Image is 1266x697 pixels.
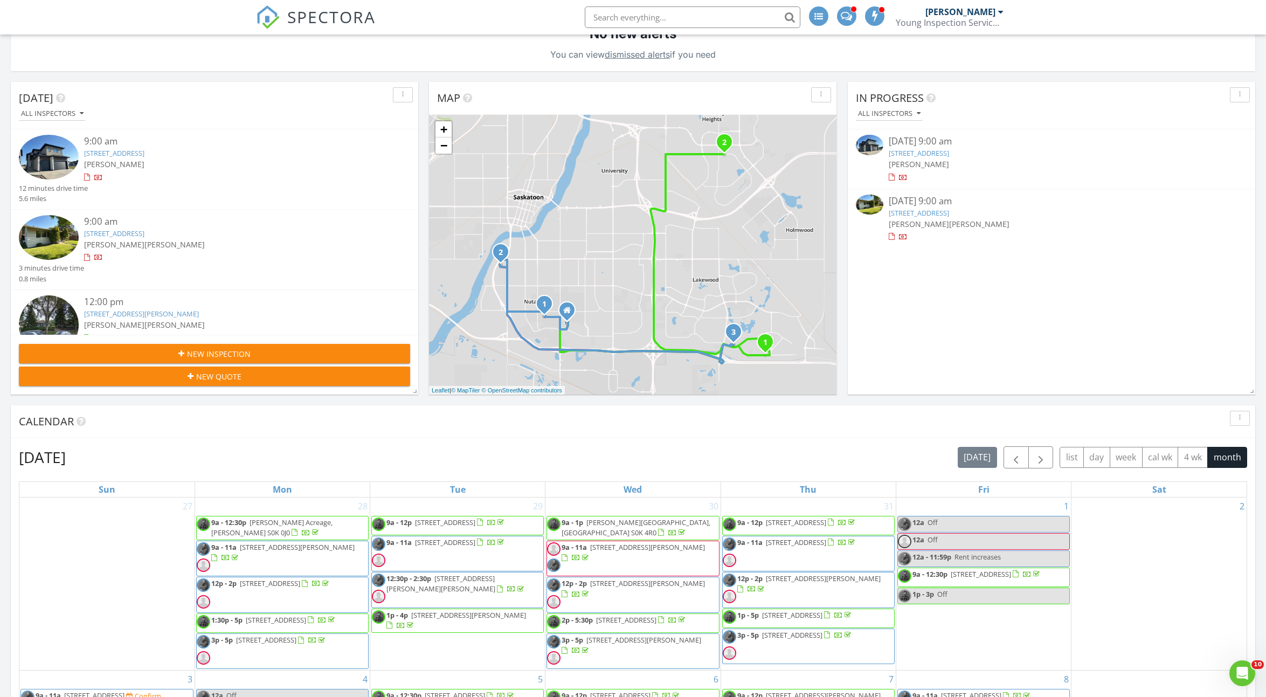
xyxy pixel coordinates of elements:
[889,135,1215,148] div: [DATE] 9:00 am
[448,482,468,497] a: Tuesday
[562,578,587,588] span: 12p - 2p
[898,569,911,583] img: sean.jpg
[737,610,759,620] span: 1p - 5p
[889,208,949,218] a: [STREET_ADDRESS]
[856,195,883,215] img: 9346926%2Fcover_photos%2F7C0GTMMkVaWRn0PALZRp%2Fsmall.jpg
[361,671,370,688] a: Go to August 4, 2025
[19,107,86,121] button: All Inspectors
[372,554,385,567] img: default-user-f0147aede5fd5fa78ca7ade42f37bd4542148d508eef1c3d3ea960f66861d68b.jpg
[562,542,587,552] span: 9a - 11a
[196,541,369,576] a: 9a - 11a [STREET_ADDRESS][PERSON_NAME]
[96,482,117,497] a: Sunday
[211,635,233,645] span: 3p - 5p
[386,517,506,527] a: 9a - 12p [STREET_ADDRESS]
[737,574,763,583] span: 12p - 2p
[84,135,378,148] div: 9:00 am
[766,517,826,527] span: [STREET_ADDRESS]
[1237,498,1247,515] a: Go to August 2, 2025
[211,578,331,588] a: 12p - 2p [STREET_ADDRESS]
[386,537,412,547] span: 9a - 11a
[19,135,410,204] a: 9:00 am [STREET_ADDRESS] [PERSON_NAME] 12 minutes drive time 5.6 miles
[411,610,526,620] span: [STREET_ADDRESS][PERSON_NAME]
[737,537,857,547] a: 9a - 11a [STREET_ADDRESS]
[550,47,716,62] p: You can view if you need
[898,535,911,548] img: default-user-f0147aede5fd5fa78ca7ade42f37bd4542148d508eef1c3d3ea960f66861d68b.jpg
[415,537,475,547] span: [STREET_ADDRESS]
[562,635,583,645] span: 3p - 5p
[372,590,385,603] img: default-user-f0147aede5fd5fa78ca7ade42f37bd4542148d508eef1c3d3ea960f66861d68b.jpg
[546,516,719,540] a: 9a - 1p [PERSON_NAME][GEOGRAPHIC_DATA], [GEOGRAPHIC_DATA] S0K 4R0
[1207,447,1247,468] button: month
[1110,447,1143,468] button: week
[372,537,385,551] img: brendan.jpg
[547,595,561,609] img: default-user-f0147aede5fd5fa78ca7ade42f37bd4542148d508eef1c3d3ea960f66861d68b.jpg
[897,568,1070,587] a: 9a - 12:30p [STREET_ADDRESS]
[386,610,526,630] a: 1p - 4p [STREET_ADDRESS][PERSON_NAME]
[84,148,144,158] a: [STREET_ADDRESS]
[765,342,772,348] div: 2543 Rosewood Dr, Saskatoon, SK S7V 0L8
[1060,447,1084,468] button: list
[856,107,923,121] button: All Inspectors
[912,517,924,527] span: 12a
[211,542,355,562] a: 9a - 11a [STREET_ADDRESS][PERSON_NAME]
[724,142,731,148] div: 2423 Kenderdine Road, Saskatoon, SK S7N 4A4
[429,386,565,395] div: |
[21,110,84,118] div: All Inspectors
[590,578,705,588] span: [STREET_ADDRESS][PERSON_NAME]
[586,635,701,645] span: [STREET_ADDRESS][PERSON_NAME]
[195,498,370,671] td: Go to July 28, 2025
[889,148,949,158] a: [STREET_ADDRESS]
[287,5,376,28] span: SPECTORA
[432,387,449,394] a: Leaflet
[928,535,938,544] span: Off
[19,414,74,429] span: Calendar
[958,447,997,468] button: [DATE]
[187,348,251,360] span: New Inspection
[372,610,385,624] img: sean.jpg
[1004,446,1029,468] button: Previous month
[499,249,503,257] i: 2
[256,5,280,29] img: The Best Home Inspection Software - Spectora
[1083,447,1110,468] button: day
[211,615,337,625] a: 1:30p - 5p [STREET_ADDRESS]
[196,371,241,382] span: New Quote
[211,517,246,527] span: 9a - 12:30p
[211,517,333,537] a: 9a - 12:30p [PERSON_NAME] Acreage, [PERSON_NAME] S0K 0J0
[84,309,199,319] a: [STREET_ADDRESS][PERSON_NAME]
[562,517,710,537] a: 9a - 1p [PERSON_NAME][GEOGRAPHIC_DATA], [GEOGRAPHIC_DATA] S0K 4R0
[723,537,736,551] img: brendan.jpg
[547,635,561,648] img: brendan.jpg
[1251,660,1264,669] span: 10
[19,215,79,260] img: 9346926%2Fcover_photos%2F7C0GTMMkVaWRn0PALZRp%2Fsmall.jpg
[185,671,195,688] a: Go to August 3, 2025
[621,482,644,497] a: Wednesday
[1062,671,1071,688] a: Go to August 8, 2025
[912,535,924,544] span: 12a
[722,609,895,628] a: 1p - 5p [STREET_ADDRESS]
[912,552,951,562] span: 12a - 11:59p
[197,651,210,665] img: default-user-f0147aede5fd5fa78ca7ade42f37bd4542148d508eef1c3d3ea960f66861d68b.jpg
[763,339,767,347] i: 1
[501,252,507,258] div: 1207 kilburn ave , saskatoon, Saskatchewan S7J 1R6
[197,517,210,531] img: sean.jpg
[562,517,583,527] span: 9a - 1p
[925,6,995,17] div: [PERSON_NAME]
[1142,447,1179,468] button: cal wk
[386,574,495,594] span: [STREET_ADDRESS][PERSON_NAME][PERSON_NAME]
[211,635,327,645] a: 3p - 5p [STREET_ADDRESS]
[766,574,881,583] span: [STREET_ADDRESS][PERSON_NAME]
[723,590,736,603] img: default-user-f0147aede5fd5fa78ca7ade42f37bd4542148d508eef1c3d3ea960f66861d68b.jpg
[546,577,719,612] a: 12p - 2p [STREET_ADDRESS][PERSON_NAME]
[1178,447,1208,468] button: 4 wk
[798,482,819,497] a: Thursday
[562,635,701,655] a: 3p - 5p [STREET_ADDRESS][PERSON_NAME]
[197,542,210,556] img: brendan.jpg
[19,367,410,386] button: New Quote
[547,517,561,531] img: sean.jpg
[546,541,719,576] a: 9a - 11a [STREET_ADDRESS][PERSON_NAME]
[536,671,545,688] a: Go to August 5, 2025
[545,498,721,671] td: Go to July 30, 2025
[912,569,1042,579] a: 9a - 12:30p [STREET_ADDRESS]
[236,635,296,645] span: [STREET_ADDRESS]
[951,569,1011,579] span: [STREET_ADDRESS]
